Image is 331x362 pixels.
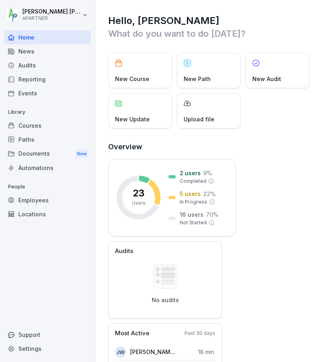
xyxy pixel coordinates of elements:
p: What do you want to do [DATE]? [108,27,319,40]
h1: Hello, [PERSON_NAME] [108,14,319,27]
a: Settings [4,342,91,356]
p: No audits [152,297,179,304]
a: Home [4,30,91,44]
a: Paths [4,133,91,146]
p: 70 % [206,210,218,219]
p: In Progress [180,198,207,206]
p: 5 users [180,190,201,198]
div: JW [115,346,126,358]
p: Library [4,106,91,119]
p: Audits [115,247,133,256]
div: New [75,149,89,158]
a: DocumentsNew [4,146,91,161]
a: Locations [4,207,91,221]
p: 18 min. [198,348,215,356]
a: News [4,44,91,58]
p: 23 [133,188,145,198]
p: Most Active [115,329,149,338]
a: Automations [4,161,91,175]
p: 2 users [180,169,201,177]
a: Courses [4,119,91,133]
p: [PERSON_NAME][US_STATE] [130,348,176,356]
p: 9 % [203,169,212,177]
h2: Overview [108,141,319,152]
p: New Course [115,75,149,83]
p: Users [132,200,146,207]
p: [PERSON_NAME] [PERSON_NAME] [22,8,81,15]
p: 16 users [180,210,204,219]
div: Documents [4,146,91,161]
p: APARTNER [22,16,81,21]
p: Not Started [180,219,207,226]
p: Past 30 days [184,330,215,337]
div: Support [4,328,91,342]
p: New Path [184,75,211,83]
p: Completed [180,178,206,185]
p: Upload file [184,115,214,123]
p: New Update [115,115,150,123]
a: Audits [4,58,91,72]
p: People [4,180,91,193]
a: Employees [4,193,91,207]
a: Reporting [4,72,91,86]
p: 22 % [203,190,216,198]
p: New Audit [252,75,281,83]
a: Events [4,86,91,100]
